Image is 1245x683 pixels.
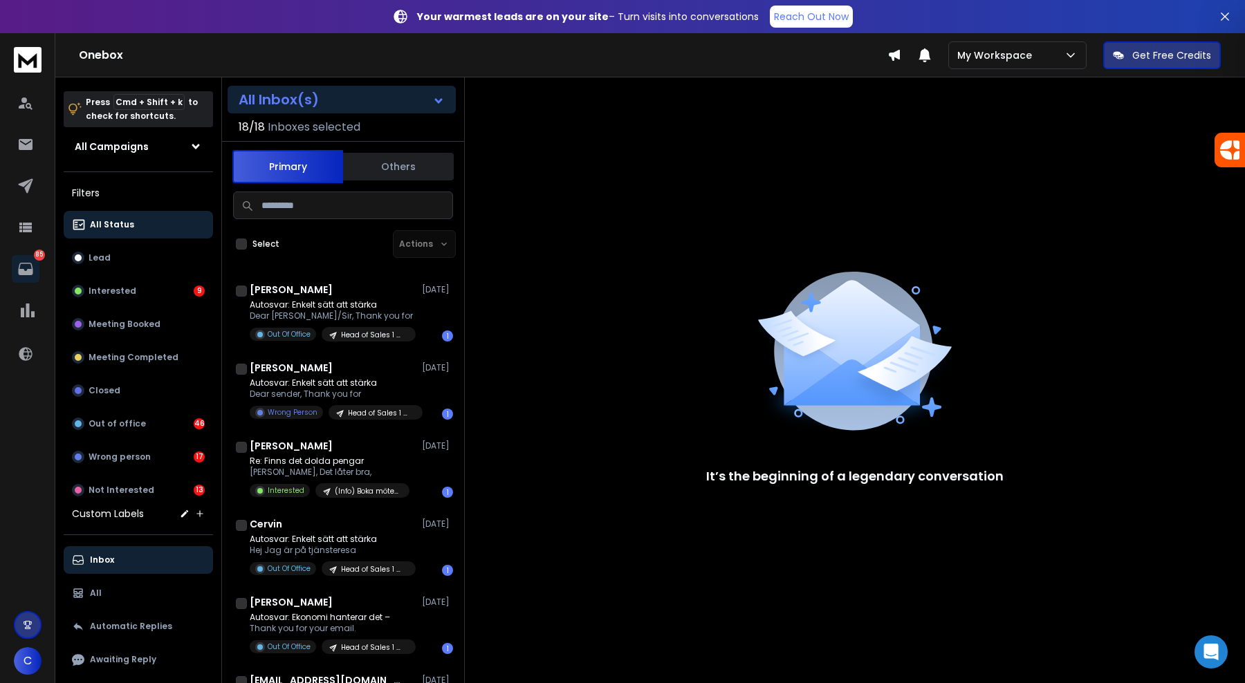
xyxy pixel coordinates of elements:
div: 9 [194,286,205,297]
button: Others [343,151,454,182]
p: Closed [89,385,120,396]
p: All [90,588,102,599]
p: Press to check for shortcuts. [86,95,198,123]
div: 1 [442,643,453,654]
button: Automatic Replies [64,612,213,640]
p: Hej Jag är på tjänsteresa [250,545,416,556]
button: All Status [64,211,213,238]
h3: Custom Labels [72,507,144,521]
p: Dear sender, Thank you for [250,389,416,400]
button: Wrong person17 [64,443,213,471]
p: Get Free Credits [1132,48,1211,62]
h1: [PERSON_NAME] [250,439,333,453]
button: Meeting Completed [64,344,213,371]
p: Not Interested [89,485,154,496]
h1: All Campaigns [75,140,149,153]
p: – Turn visits into conversations [417,10,759,24]
h1: [PERSON_NAME] [250,595,333,609]
img: logo [14,47,41,73]
p: Head of Sales 1 miljon! [341,642,407,653]
p: Inbox [90,554,114,565]
p: Lead [89,252,111,263]
div: 1 [442,487,453,498]
span: Cmd + Shift + k [113,94,185,110]
h1: Onebox [79,47,887,64]
p: Dear [PERSON_NAME]/Sir, Thank you for [250,310,416,321]
p: Head of Sales 1 miljon! [348,408,414,418]
label: Select [252,238,279,250]
button: Awaiting Reply [64,646,213,673]
button: Not Interested13 [64,476,213,504]
p: Wrong person [89,451,151,462]
button: Lead [64,244,213,272]
button: Inbox [64,546,213,574]
button: C [14,647,41,675]
a: Reach Out Now [770,6,853,28]
p: Thank you for your email. [250,623,416,634]
h1: [PERSON_NAME] [250,283,333,297]
h3: Filters [64,183,213,203]
p: Out Of Office [268,329,311,339]
p: [PERSON_NAME], Det låter bra, [250,467,409,478]
p: Interested [268,485,304,496]
p: (Info) Boka möten nya privata (O-R-S-U-W-Y-Å-Ä) [335,486,401,496]
p: 85 [34,250,45,261]
p: Automatic Replies [90,621,172,632]
div: 17 [194,451,205,462]
p: My Workspace [957,48,1037,62]
button: All Inbox(s) [228,86,456,113]
p: Autosvar: Enkelt sätt att stärka [250,377,416,389]
p: [DATE] [422,440,453,451]
p: [DATE] [422,284,453,295]
h3: Inboxes selected [268,119,360,135]
button: Closed [64,377,213,404]
a: 85 [12,255,39,283]
p: Re: Finns det dolda pengar [250,456,409,467]
p: Autosvar: Ekonomi hanterar det – [250,612,416,623]
button: Meeting Booked [64,310,213,338]
p: All Status [90,219,134,230]
div: 13 [194,485,205,496]
p: Awaiting Reply [90,654,156,665]
button: Primary [232,150,343,183]
div: 1 [442,565,453,576]
p: Out Of Office [268,642,311,652]
p: [DATE] [422,362,453,373]
h1: All Inbox(s) [239,93,319,106]
p: [DATE] [422,597,453,608]
div: 1 [442,409,453,420]
h1: [PERSON_NAME] [250,361,333,375]
p: Out Of Office [268,563,311,574]
p: Interested [89,286,136,297]
div: 46 [194,418,205,429]
button: All [64,579,213,607]
p: Reach Out Now [774,10,849,24]
p: Autosvar: Enkelt sätt att stärka [250,299,416,310]
div: 1 [442,330,453,341]
p: [DATE] [422,518,453,530]
strong: Your warmest leads are on your site [417,10,609,24]
p: Meeting Completed [89,352,178,363]
p: Autosvar: Enkelt sätt att stärka [250,534,416,545]
p: Wrong Person [268,407,317,418]
p: It’s the beginning of a legendary conversation [706,467,1004,486]
div: Open Intercom Messenger [1195,635,1228,668]
p: Meeting Booked [89,319,160,330]
p: Head of Sales 1 miljon! [341,564,407,574]
span: 18 / 18 [239,119,265,135]
button: Out of office46 [64,410,213,438]
button: Get Free Credits [1103,41,1221,69]
p: Out of office [89,418,146,429]
h1: Cervin [250,517,282,531]
button: All Campaigns [64,133,213,160]
p: Head of Sales 1 miljon! [341,330,407,340]
button: Interested9 [64,277,213,305]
